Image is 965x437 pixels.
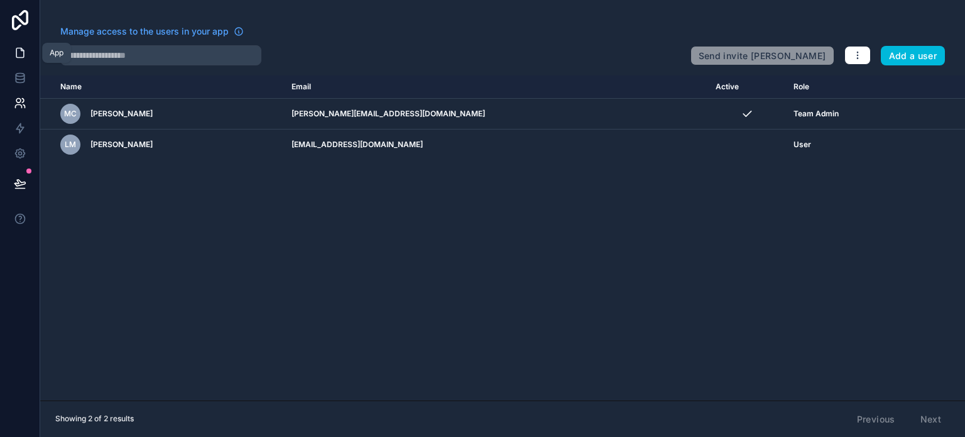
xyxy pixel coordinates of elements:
span: Team Admin [793,109,839,119]
span: LM [65,140,76,150]
a: Manage access to the users in your app [60,25,244,38]
div: App [50,48,63,58]
span: Manage access to the users in your app [60,25,229,38]
th: Name [40,75,284,99]
th: Email [284,75,708,99]
div: scrollable content [40,75,965,401]
td: [EMAIL_ADDRESS][DOMAIN_NAME] [284,130,708,160]
th: Role [786,75,908,99]
span: User [793,140,811,150]
th: Active [708,75,786,99]
span: [PERSON_NAME] [90,109,153,119]
button: Add a user [881,46,946,66]
span: [PERSON_NAME] [90,140,153,150]
td: [PERSON_NAME][EMAIL_ADDRESS][DOMAIN_NAME] [284,99,708,130]
span: MC [64,109,77,119]
span: Showing 2 of 2 results [55,414,134,424]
